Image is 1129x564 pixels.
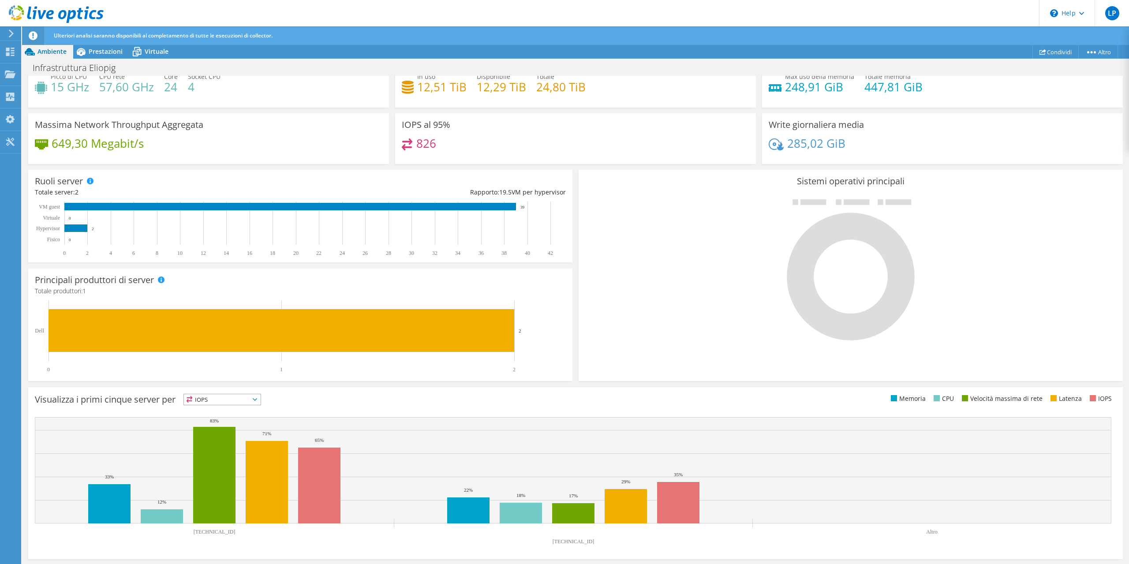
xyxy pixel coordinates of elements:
text: 34 [455,250,460,256]
text: 12 [201,250,206,256]
text: 14 [224,250,229,256]
span: IOPS [184,394,261,405]
text: 8 [156,250,158,256]
h4: 57,60 GHz [99,82,154,92]
h4: 12,51 TiB [417,82,467,92]
span: Picco di CPU [51,72,87,81]
text: 2 [513,366,516,373]
text: 65% [315,437,324,443]
span: Disponibile [477,72,510,81]
h4: 15 GHz [51,82,89,92]
text: 83% [210,418,219,423]
text: 0 [47,366,50,373]
span: 2 [75,188,79,196]
text: 0 [63,250,66,256]
h4: 248,91 GiB [785,82,854,92]
text: 42 [548,250,553,256]
h1: Infrastruttura Eliopig [29,63,129,73]
span: CPU rete [99,72,125,81]
span: Ambiente [37,47,67,56]
text: 2 [86,250,89,256]
span: LP [1105,6,1119,20]
h4: 24,80 TiB [536,82,586,92]
text: 35% [674,472,683,477]
text: 36 [479,250,484,256]
text: 4 [109,250,112,256]
text: 1 [280,366,283,373]
span: Prestazioni [89,47,123,56]
text: 39 [520,205,525,209]
h4: 4 [188,82,221,92]
text: 22% [464,487,473,493]
h4: 12,29 TiB [477,82,526,92]
text: 16 [247,250,252,256]
text: 71% [262,431,271,436]
span: Socket CPU [188,72,221,81]
text: 20 [293,250,299,256]
h3: Sistemi operativi principali [585,176,1116,186]
text: 22 [316,250,322,256]
span: Ulteriori analisi saranno disponibili al completamento di tutte le esecuzioni di collector. [54,32,273,39]
text: 24 [340,250,345,256]
text: 10 [177,250,183,256]
span: In uso [417,72,435,81]
text: 18% [516,493,525,498]
text: 38 [501,250,507,256]
text: 32 [432,250,437,256]
h4: Totale produttori: [35,286,566,296]
h4: 826 [416,138,436,148]
span: Totale memoria [864,72,911,81]
span: Core [164,72,178,81]
li: Velocità massima di rete [960,394,1043,403]
text: 18 [270,250,275,256]
text: Hypervisor [36,225,60,232]
text: 28 [386,250,391,256]
span: Virtuale [145,47,168,56]
li: IOPS [1088,394,1112,403]
text: 26 [363,250,368,256]
span: 1 [82,287,86,295]
text: 17% [569,493,578,498]
text: 40 [525,250,530,256]
a: Condividi [1032,45,1079,59]
h3: IOPS al 95% [402,120,450,130]
div: Rapporto: VM per hypervisor [300,187,566,197]
text: 30 [409,250,414,256]
text: VM guest [39,204,60,210]
text: 33% [105,474,114,479]
li: Memoria [889,394,926,403]
span: Max uso della memoria [785,72,854,81]
h3: Massima Network Throughput Aggregata [35,120,203,130]
h4: 447,81 GiB [864,82,923,92]
li: CPU [931,394,954,403]
text: Dell [35,328,44,334]
h4: 24 [164,82,178,92]
a: Altro [1078,45,1118,59]
text: [TECHNICAL_ID] [194,529,236,535]
svg: \n [1050,9,1058,17]
text: Fisico [47,236,60,243]
text: 6 [132,250,135,256]
h3: Ruoli server [35,176,83,186]
span: 19.5 [499,188,512,196]
h4: 285,02 GiB [787,138,845,148]
div: Totale server: [35,187,300,197]
span: Totale [536,72,554,81]
text: 0 [69,238,71,242]
text: Virtuale [43,215,60,221]
text: 2 [519,328,521,333]
text: 2 [92,227,94,231]
h3: Principali produttori di server [35,275,154,285]
text: 29% [621,479,630,484]
h3: Write giornaliera media [769,120,864,130]
h4: 649,30 Megabit/s [52,138,144,148]
text: 0 [69,216,71,220]
text: Altro [926,529,937,535]
li: Latenza [1048,394,1082,403]
text: 12% [157,499,166,504]
text: [TECHNICAL_ID] [553,538,594,545]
